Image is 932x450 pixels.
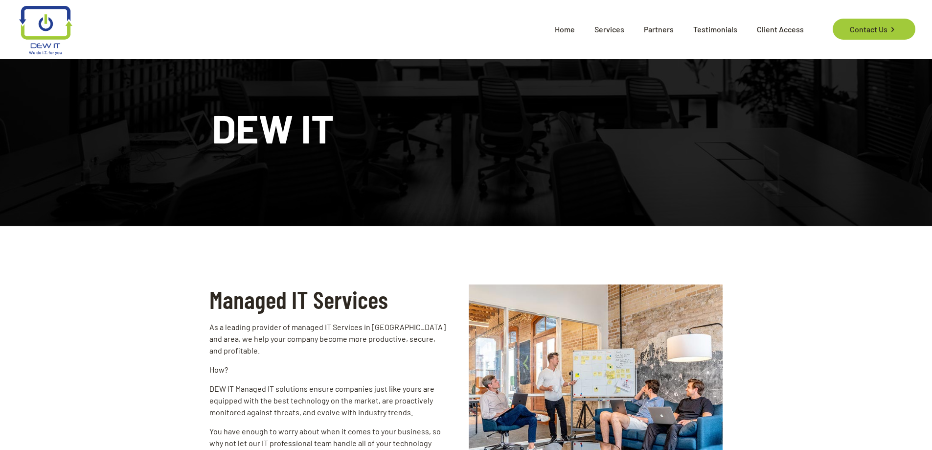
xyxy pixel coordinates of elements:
[209,364,449,376] p: How?
[209,284,449,314] h2: Managed IT Services
[683,15,747,44] span: Testimonials
[833,19,915,40] a: Contact Us
[585,15,634,44] span: Services
[545,15,585,44] span: Home
[209,383,449,418] p: DEW IT Managed IT solutions ensure companies just like yours are equipped with the best technolog...
[634,15,683,44] span: Partners
[212,108,720,147] h1: DEW IT
[209,321,449,356] p: As a leading provider of managed IT Services in [GEOGRAPHIC_DATA] and area, we help your company ...
[19,6,72,55] img: logo
[747,15,814,44] span: Client Access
